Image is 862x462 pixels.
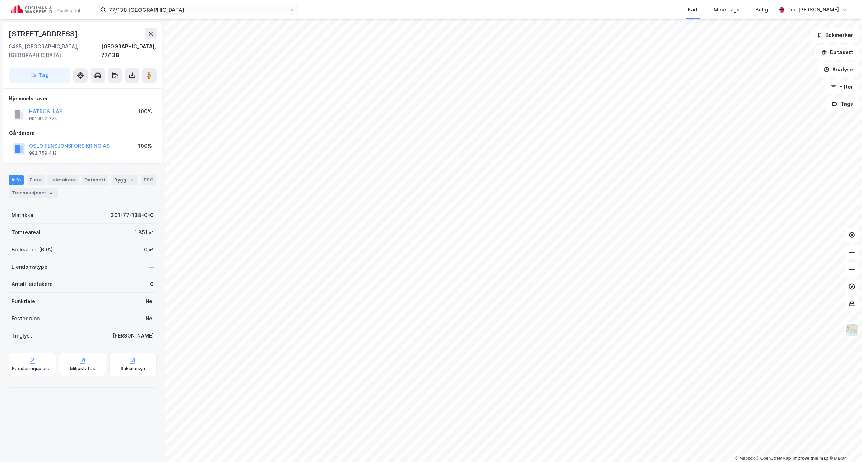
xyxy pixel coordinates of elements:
iframe: Chat Widget [826,428,862,462]
div: Info [9,175,24,185]
div: [PERSON_NAME] [112,331,154,340]
div: 1 [128,176,135,184]
div: 0 [150,280,154,288]
div: [GEOGRAPHIC_DATA], 77/138 [101,42,157,60]
div: [STREET_ADDRESS] [9,28,79,39]
input: Søk på adresse, matrikkel, gårdeiere, leietakere eller personer [106,4,289,15]
div: Kart [688,5,698,14]
div: Hjemmelshaver [9,94,156,103]
a: OpenStreetMap [756,456,791,461]
img: cushman-wakefield-realkapital-logo.202ea83816669bd177139c58696a8fa1.svg [11,5,80,15]
div: Matrikkel [11,211,35,220]
div: Kontrollprogram for chat [826,428,862,462]
img: Z [845,323,859,336]
div: Saksinnsyn [121,366,145,372]
div: 0485, [GEOGRAPHIC_DATA], [GEOGRAPHIC_DATA] [9,42,101,60]
div: Antall leietakere [11,280,53,288]
div: 991 847 774 [29,116,57,122]
div: Bruksareal (BRA) [11,245,53,254]
button: Datasett [815,45,859,60]
div: Eiere [27,175,45,185]
div: 100% [138,142,152,150]
div: Nei [145,297,154,306]
div: 100% [138,107,152,116]
div: 0 ㎡ [144,245,154,254]
div: Festegrunn [11,314,40,323]
div: Punktleie [11,297,35,306]
div: Bygg [111,175,138,185]
div: 4 [48,189,55,197]
div: Leietakere [47,175,79,185]
a: Improve this map [793,456,828,461]
button: Analyse [817,62,859,77]
div: Gårdeiere [9,129,156,137]
div: Transaksjoner [9,188,58,198]
button: Bokmerker [811,28,859,42]
div: Tomteareal [11,228,40,237]
div: 982 759 412 [29,150,57,156]
div: Datasett [82,175,108,185]
button: Tag [9,68,70,82]
div: ESG [141,175,156,185]
div: Mine Tags [714,5,740,14]
div: 1 851 ㎡ [135,228,154,237]
a: Mapbox [735,456,755,461]
div: Eiendomstype [11,263,47,271]
button: Filter [825,80,859,94]
div: 301-77-138-0-0 [111,211,154,220]
div: Tinglyst [11,331,32,340]
div: Miljøstatus [70,366,95,372]
div: — [149,263,154,271]
button: Tags [826,97,859,111]
div: Nei [145,314,154,323]
div: Bolig [755,5,768,14]
div: Reguleringsplaner [12,366,52,372]
div: Tor-[PERSON_NAME] [787,5,839,14]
